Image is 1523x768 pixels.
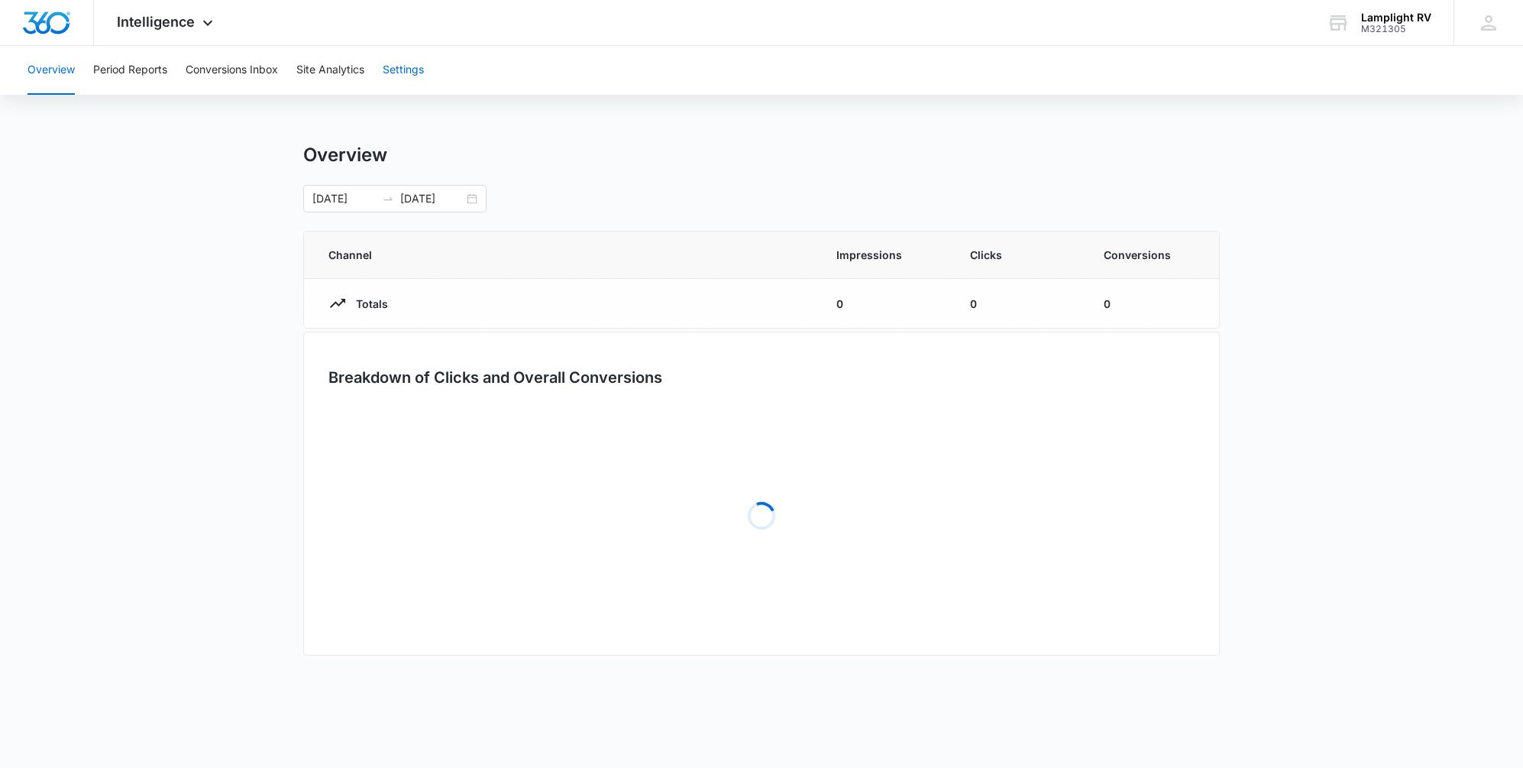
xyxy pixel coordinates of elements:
div: account name [1361,11,1431,24]
h3: Breakdown of Clicks and Overall Conversions [328,366,662,389]
div: account id [1361,24,1431,34]
span: to [382,193,394,205]
td: 0 [818,279,952,329]
input: End date [400,190,464,207]
span: Channel [328,247,800,263]
span: Impressions [836,247,933,263]
p: Totals [347,296,388,312]
button: Overview [27,46,75,95]
span: swap-right [382,193,394,205]
button: Period Reports [93,46,167,95]
button: Conversions Inbox [186,46,278,95]
td: 0 [1085,279,1219,329]
span: Clicks [970,247,1067,263]
h1: Overview [303,144,387,167]
span: Conversions [1104,247,1195,263]
td: 0 [952,279,1085,329]
input: Start date [312,190,376,207]
button: Settings [383,46,424,95]
span: Intelligence [117,14,195,30]
button: Site Analytics [296,46,364,95]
